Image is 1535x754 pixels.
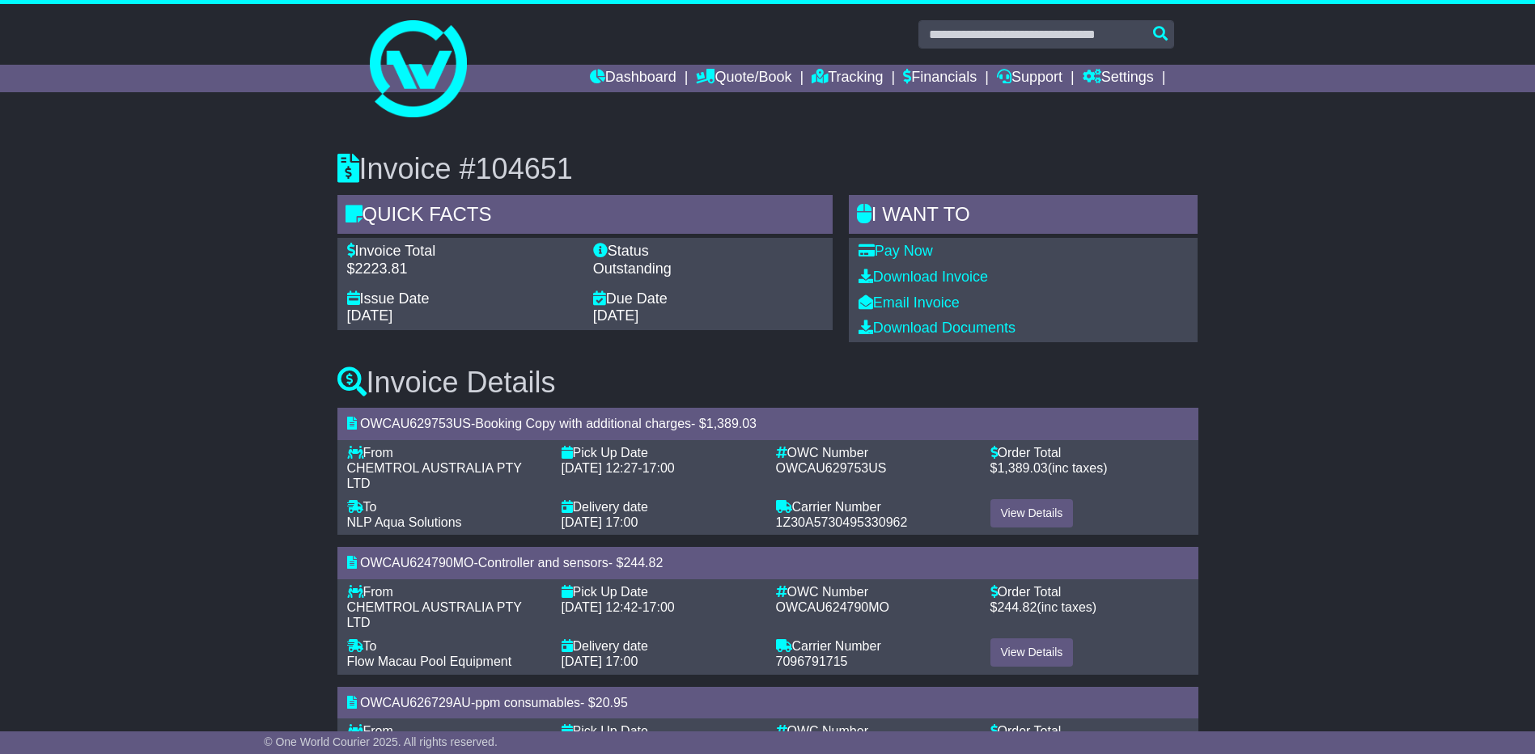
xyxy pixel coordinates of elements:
div: OWC Number [776,445,974,460]
div: Quick Facts [337,195,833,239]
div: OWC Number [776,584,974,599]
a: Download Invoice [859,269,988,285]
span: CHEMTROL AUSTRALIA PTY LTD [347,600,522,629]
span: 1,389.03 [706,417,757,430]
div: Invoice Total [347,243,577,261]
div: From [347,445,545,460]
div: $ (inc taxes) [990,460,1189,476]
div: [DATE] [593,307,823,325]
a: Email Invoice [859,294,960,311]
div: Order Total [990,584,1189,599]
div: OWC Number [776,723,974,739]
a: Support [997,65,1062,92]
div: - - $ [337,547,1198,578]
h3: Invoice #104651 [337,153,1198,185]
div: Due Date [593,290,823,308]
span: [DATE] 12:27 [562,461,638,475]
a: View Details [990,638,1074,667]
span: Flow Macau Pool Equipment [347,654,512,668]
a: Tracking [812,65,883,92]
span: OWCAU624790MO [360,556,474,570]
span: CHEMTROL AUSTRALIA PTY LTD [347,461,522,490]
span: NLP Aqua Solutions [347,515,462,529]
a: Pay Now [859,243,933,259]
div: Pick Up Date [562,723,760,739]
div: I WANT to [849,195,1198,239]
a: Settings [1083,65,1154,92]
span: Booking Copy with additional charges [475,417,691,430]
div: Pick Up Date [562,584,760,599]
span: ppm consumables [475,696,580,710]
div: - - $ [337,687,1198,718]
span: OWCAU626729AU [360,696,471,710]
span: 17:00 [642,600,675,614]
div: Delivery date [562,638,760,654]
div: Issue Date [347,290,577,308]
a: Dashboard [590,65,676,92]
h3: Invoice Details [337,366,1198,399]
span: OWCAU624790MO [776,600,890,614]
div: To [347,499,545,515]
span: [DATE] 17:00 [562,654,638,668]
span: OWCAU629753US [360,417,471,430]
div: - [562,599,760,615]
span: 17:00 [642,461,675,475]
span: OWCAU629753US [776,461,887,475]
div: To [347,638,545,654]
span: 20.95 [596,696,628,710]
span: 244.82 [623,556,663,570]
span: 7096791715 [776,654,848,668]
span: [DATE] 17:00 [562,515,638,529]
span: 1Z30A5730495330962 [776,515,908,529]
div: From [347,723,545,739]
a: Download Documents [859,320,1016,336]
div: - - $ [337,408,1198,439]
div: From [347,584,545,599]
a: Financials [903,65,977,92]
span: 1,389.03 [997,461,1047,475]
div: Pick Up Date [562,445,760,460]
div: Outstanding [593,261,823,278]
div: Order Total [990,445,1189,460]
div: Delivery date [562,499,760,515]
div: $2223.81 [347,261,577,278]
a: View Details [990,499,1074,527]
span: © One World Courier 2025. All rights reserved. [264,735,498,748]
a: Quote/Book [696,65,791,92]
div: [DATE] [347,307,577,325]
div: Status [593,243,823,261]
span: Controller and sensors [478,556,608,570]
div: - [562,460,760,476]
span: 244.82 [997,600,1037,614]
div: Carrier Number [776,499,974,515]
div: $ (inc taxes) [990,599,1189,615]
span: [DATE] 12:42 [562,600,638,614]
div: Order Total [990,723,1189,739]
div: Carrier Number [776,638,974,654]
